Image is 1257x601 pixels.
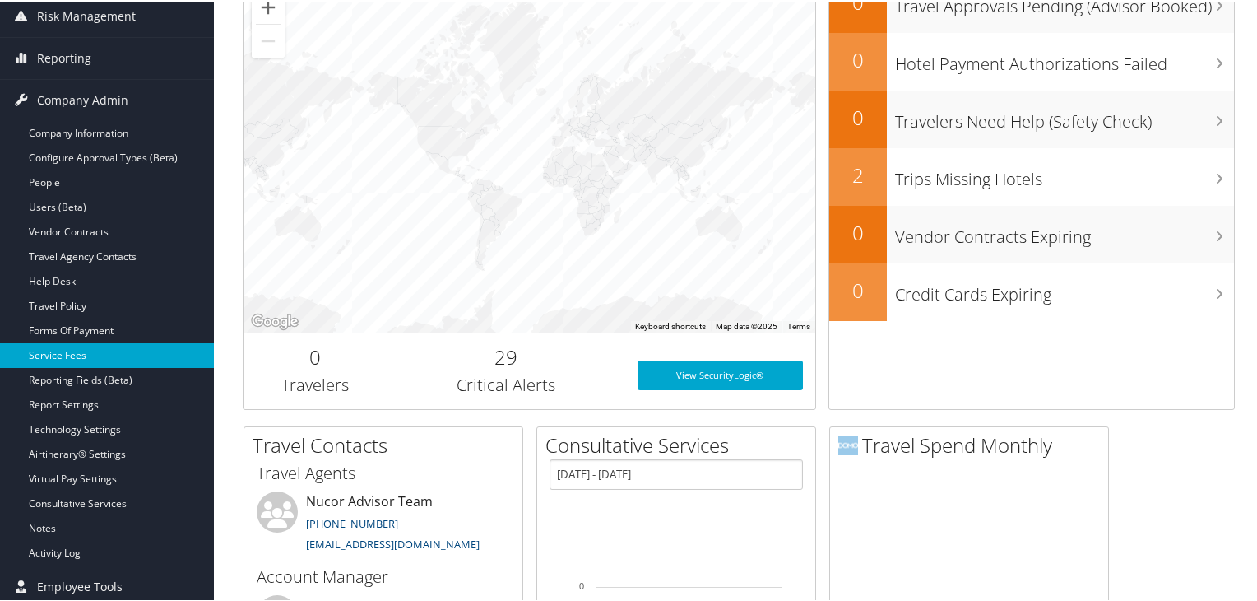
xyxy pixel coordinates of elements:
[829,89,1234,147] a: 0Travelers Need Help (Safety Check)
[829,275,887,303] h2: 0
[895,100,1234,132] h3: Travelers Need Help (Safety Check)
[635,319,706,331] button: Keyboard shortcuts
[829,262,1234,319] a: 0Credit Cards Expiring
[37,36,91,77] span: Reporting
[545,430,815,458] h2: Consultative Services
[399,372,613,395] h3: Critical Alerts
[248,310,302,331] a: Open this area in Google Maps (opens a new window)
[829,160,887,188] h2: 2
[787,320,810,329] a: Terms (opens in new tab)
[306,535,480,550] a: [EMAIL_ADDRESS][DOMAIN_NAME]
[829,147,1234,204] a: 2Trips Missing Hotels
[895,273,1234,305] h3: Credit Cards Expiring
[838,430,1108,458] h2: Travel Spend Monthly
[256,372,374,395] h3: Travelers
[829,204,1234,262] a: 0Vendor Contracts Expiring
[37,78,128,119] span: Company Admin
[895,216,1234,247] h3: Vendor Contracts Expiring
[895,158,1234,189] h3: Trips Missing Hotels
[829,31,1234,89] a: 0Hotel Payment Authorizations Failed
[829,44,887,72] h2: 0
[256,342,374,370] h2: 0
[838,434,858,454] img: domo-logo.png
[252,23,285,56] button: Zoom out
[257,564,510,587] h3: Account Manager
[895,43,1234,74] h3: Hotel Payment Authorizations Failed
[829,217,887,245] h2: 0
[399,342,613,370] h2: 29
[248,490,518,557] li: Nucor Advisor Team
[829,102,887,130] h2: 0
[253,430,522,458] h2: Travel Contacts
[257,460,510,483] h3: Travel Agents
[306,515,398,529] a: [PHONE_NUMBER]
[638,359,804,389] a: View SecurityLogic®
[248,310,302,331] img: Google
[579,580,584,589] tspan: 0
[716,320,777,329] span: Map data ©2025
